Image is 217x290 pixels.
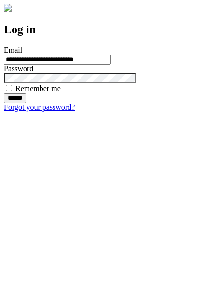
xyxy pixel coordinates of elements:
[4,103,75,111] a: Forgot your password?
[4,4,12,12] img: logo-4e3dc11c47720685a147b03b5a06dd966a58ff35d612b21f08c02c0306f2b779.png
[4,65,33,73] label: Password
[4,23,213,36] h2: Log in
[4,46,22,54] label: Email
[15,84,61,92] label: Remember me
